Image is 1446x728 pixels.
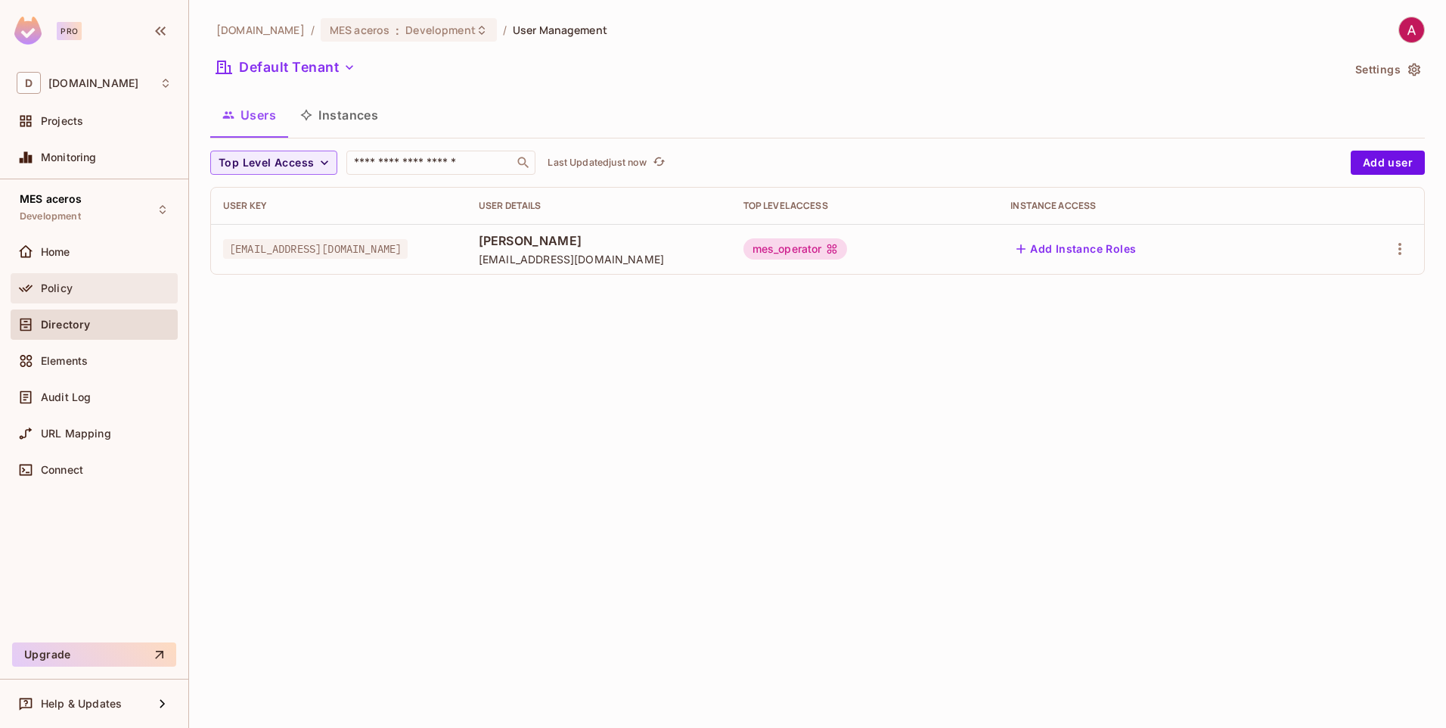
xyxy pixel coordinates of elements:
span: : [395,24,400,36]
span: Policy [41,282,73,294]
span: User Management [513,23,607,37]
span: Workspace: deacero.com [48,77,138,89]
button: Add Instance Roles [1010,237,1142,261]
span: the active workspace [216,23,305,37]
div: User Key [223,200,455,212]
button: Default Tenant [210,55,361,79]
button: refresh [650,154,668,172]
span: Projects [41,115,83,127]
div: Pro [57,22,82,40]
span: D [17,72,41,94]
span: Elements [41,355,88,367]
div: Top Level Access [743,200,987,212]
span: [PERSON_NAME] [479,232,719,249]
button: Settings [1349,58,1425,82]
span: Development [20,210,81,222]
span: MES aceros [20,193,82,205]
img: SReyMgAAAABJRU5ErkJggg== [14,17,42,45]
span: Help & Updates [41,698,122,710]
p: Last Updated just now [548,157,647,169]
span: [EMAIL_ADDRESS][DOMAIN_NAME] [223,239,408,259]
button: Top Level Access [210,151,337,175]
span: URL Mapping [41,428,111,440]
div: Instance Access [1010,200,1311,212]
span: Audit Log [41,391,91,403]
li: / [503,23,507,37]
li: / [311,23,315,37]
span: Development [405,23,475,37]
span: Top Level Access [219,154,314,173]
span: Monitoring [41,151,97,163]
div: mes_operator [743,238,848,260]
button: Users [210,96,288,134]
span: [EMAIL_ADDRESS][DOMAIN_NAME] [479,252,719,266]
span: Click to refresh data [647,154,668,172]
button: Add user [1351,151,1425,175]
div: User Details [479,200,719,212]
span: Connect [41,464,83,476]
span: MES aceros [330,23,389,37]
button: Instances [288,96,390,134]
img: ANTONIO CARLOS DIAZ CERDA [1399,17,1424,42]
button: Upgrade [12,642,176,667]
span: Directory [41,319,90,331]
span: refresh [653,155,666,170]
span: Home [41,246,70,258]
